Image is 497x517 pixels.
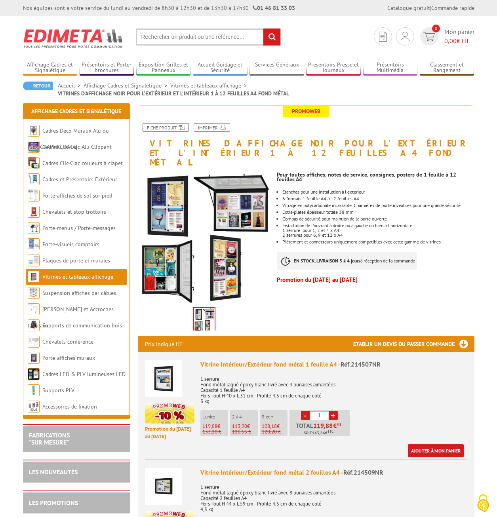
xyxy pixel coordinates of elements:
[28,271,40,283] img: Vitrines et tableaux affichage
[432,25,440,32] span: 0
[28,401,40,412] img: Accessoires de fixation
[282,196,474,201] div: 6 formats 1 feuille A4 à 12 feuilles A4
[379,32,387,42] img: devis rapide
[328,429,333,433] sup: TTC
[42,208,106,215] a: Chevalets et stop trottoirs
[28,352,40,364] img: Porte-affiches muraux
[262,423,277,430] span: 108,18
[42,338,93,345] a: Chevalets conférence
[277,278,474,282] p: Promotion du [DATE] au [DATE]
[282,228,474,233] div: 1 serrure pour 1, 2 et 4 x A4
[337,422,342,427] sup: HT
[31,108,121,115] a: Affichage Cadres et Signalétique
[145,336,183,352] p: Prix indiqué HT
[136,29,281,46] input: Rechercher un produit ou une référence...
[28,336,40,348] img: Chevalets conférence
[277,171,456,183] span: Pour toutes affiches, notes de service, consignes, posters de 1 feuille à 12 feuilles A4
[58,82,84,89] a: Accueil
[313,422,333,429] span: 119,88
[329,411,338,420] a: +
[42,257,110,264] a: Plaques de porte et murales
[28,255,40,266] img: Plaques de porte et murales
[28,384,40,396] img: Supports PLV
[263,29,280,46] input: rechercher
[294,258,360,264] strong: EN STOCK, LIVRAISON 3 à 4 jours
[145,403,194,424] img: promotion
[200,371,467,404] p: 1 serrure Fond métal laqué époxy blanc livré avec 4 punaises aimantées Capacité 1 feuille A4 Hors...
[282,190,474,194] li: Etanches pour une installation à l'extérieur
[42,224,116,232] a: Porte-menus / Porte-messages
[138,171,271,305] img: affichage_vitrines_d_affichage_affiche_interieur_exterieur_fond_metal_214511nr_214513nr_214515nr.jpg
[28,238,40,250] img: Porte-visuels comptoirs
[232,429,258,435] p: 126,55 €
[58,89,289,97] li: VITRINES D'AFFICHAGE NOIR POUR L'EXTÉRIEUR ET L'INTÉRIEUR 1 À 12 FEUILLES A4 FOND MÉTAL
[202,423,217,430] span: 119,88
[387,4,430,11] a: Catalogue gratuit
[312,430,325,436] span: 143,86
[249,61,304,74] a: Services Généraux
[42,354,95,361] a: Porte-affiches muraux
[28,127,109,150] a: Cadres Deco Muraux Alu ou [GEOGRAPHIC_DATA]
[232,423,247,430] span: 113,90
[28,222,40,234] img: Porte-menus / Porte-messages
[306,61,361,74] a: Présentoirs Presse et Journaux
[387,4,474,12] div: |
[444,27,474,46] span: Mon panier
[283,106,329,117] span: Promoweb
[282,203,474,208] li: Vitrage en polycarbonate incassable. Charnières de porte invisibles pour une grande sécurité.
[304,430,333,436] span: Soit €
[353,336,474,352] h3: Etablir un devis ou passer commande
[232,424,258,429] p: €
[343,468,383,476] span: Réf.214509NR
[253,4,295,11] strong: 01 46 81 33 03
[23,61,78,74] a: Affichage Cadres et Signalétique
[145,360,182,397] img: Vitrine Intérieur/Extérieur fond métal 1 feuille A4
[193,61,248,74] a: Accueil Guidage et Sécurité
[282,239,474,244] li: Piètement et connecteurs uniquement compatibles avec cette gamme de vitrines
[282,217,474,221] li: Compas de sécurité pour maintien de la porte ouverte
[42,143,112,150] a: Cadres Clic-Clac Alu Clippant
[282,233,474,238] div: 2 serrures pour 6, 9 et 12 x A4
[143,123,189,132] a: Fiche produit
[170,82,250,89] a: Vitrines et tableaux affichage
[277,252,417,270] p: à réception de la commande
[42,176,117,183] a: Cadres et Présentoirs Extérieur
[42,322,122,329] a: Supports de communication bois
[42,160,123,167] a: Cadres Clic-Clac couleurs à clapet
[444,36,474,46] span: € HT
[291,422,350,436] p: Total
[262,414,288,420] p: 5 et +
[282,223,474,228] div: Installation de l'ouvrant à droite ou à gauche ou bien à l'horizontale
[202,429,228,435] p: 133,20 €
[29,431,70,446] a: FABRICATIONS"Sur Mesure"
[28,190,40,201] img: Porte-affiches de sol sur pied
[28,303,40,315] img: Cimaises et Accroches tableaux
[194,123,230,132] a: Imprimer
[262,424,288,429] p: €
[401,32,409,41] img: devis rapide
[136,61,191,74] a: Exposition Grilles et Panneaux
[145,426,194,440] p: Promotion du [DATE] au [DATE]
[202,424,228,429] p: €
[469,490,497,517] button: Cookies (fenêtre modale)
[84,82,170,89] a: Affichage Cadres et Signalétique
[262,429,288,435] p: 120,20 €
[363,61,418,74] a: Présentoirs Multimédia
[232,414,258,420] p: 2 à 4
[200,479,467,512] p: 1 serrure Fond métal laqué époxy blanc livré avec 8 punaises aimantées Capacité 2 feuilles A4 Hor...
[423,32,435,41] img: devis rapide
[28,368,40,380] img: Cadres LED & PLV lumineuses LED
[301,411,310,420] a: -
[473,493,493,513] img: Cookies (fenêtre modale)
[42,192,112,199] a: Porte-affiches de sol sur pied
[200,360,467,369] div: Vitrine Intérieur/Extérieur fond métal 1 feuille A4 -
[28,157,40,169] img: Cadres Clic-Clac couleurs à clapet
[333,422,337,429] span: €
[42,371,126,378] a: Cadres LED & PLV lumineuses LED
[200,468,467,477] div: Vitrine Intérieur/Extérieur fond métal 2 feuilles A4 -
[444,37,457,45] span: 0,00
[28,173,40,185] img: Cadres et Présentoirs Extérieur
[42,403,97,410] a: Accessoires de fixation
[420,61,474,74] a: Classement et Rangement
[23,82,53,90] a: Retour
